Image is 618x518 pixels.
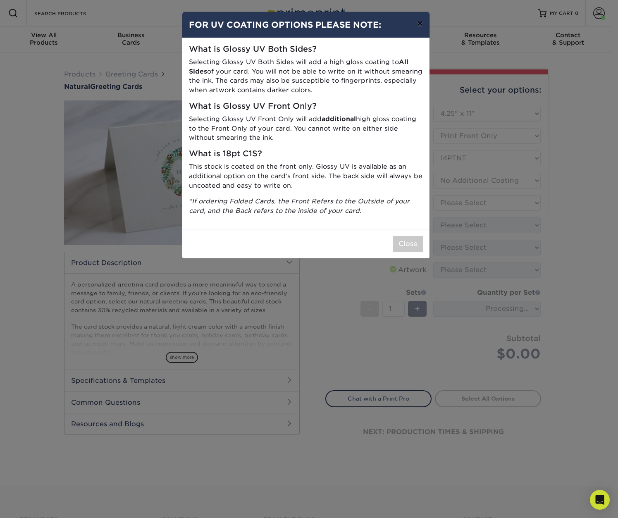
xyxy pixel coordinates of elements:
button: Close [393,236,423,252]
p: This stock is coated on the front only. Glossy UV is available as an additional option on the car... [189,162,423,190]
strong: All Sides [189,58,408,75]
div: Open Intercom Messenger [590,490,610,510]
h5: What is Glossy UV Both Sides? [189,45,423,54]
h5: What is 18pt C1S? [189,149,423,159]
h4: FOR UV COATING OPTIONS PLEASE NOTE: [189,19,423,31]
h5: What is Glossy UV Front Only? [189,102,423,111]
p: Selecting Glossy UV Both Sides will add a high gloss coating to of your card. You will not be abl... [189,57,423,95]
i: *If ordering Folded Cards, the Front Refers to the Outside of your card, and the Back refers to t... [189,197,410,215]
strong: additional [322,115,356,123]
p: Selecting Glossy UV Front Only will add high gloss coating to the Front Only of your card. You ca... [189,115,423,143]
button: × [410,12,429,35]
